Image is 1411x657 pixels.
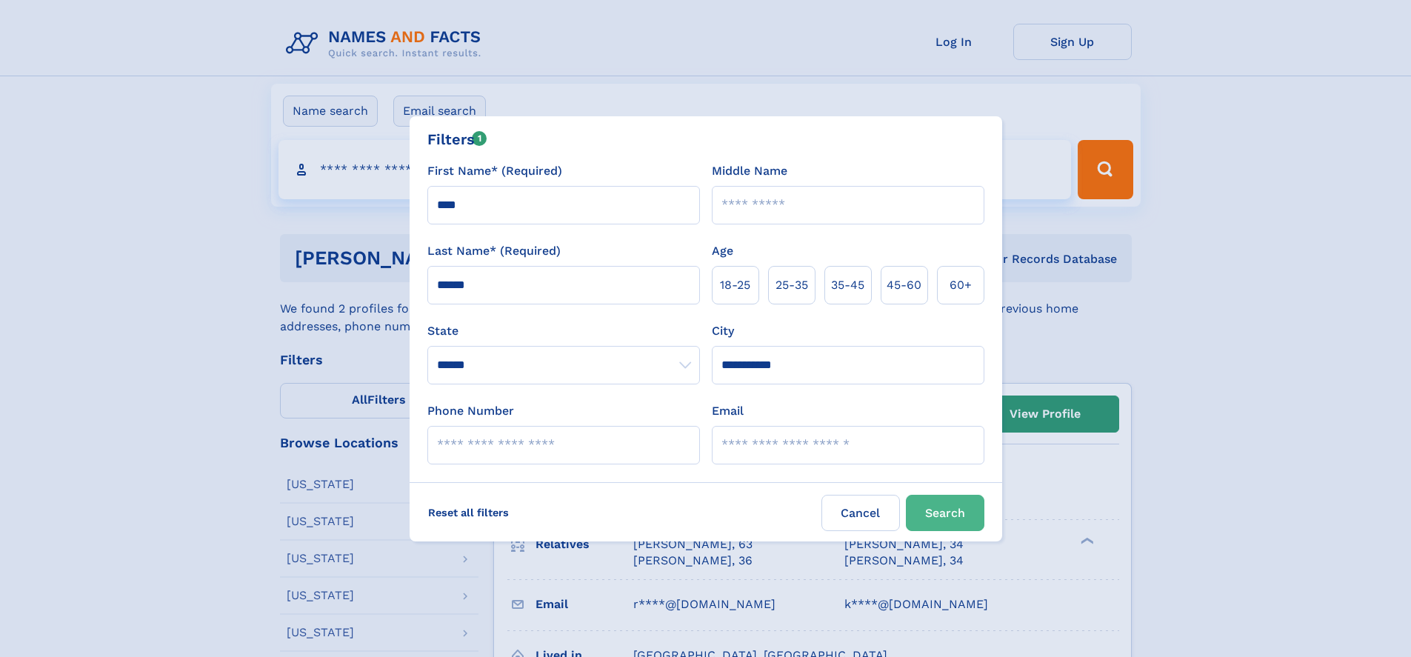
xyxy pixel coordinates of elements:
label: Cancel [821,495,900,531]
span: 18‑25 [720,276,750,294]
label: Email [712,402,744,420]
label: Reset all filters [418,495,518,530]
span: 60+ [950,276,972,294]
label: Phone Number [427,402,514,420]
label: State [427,322,700,340]
label: Age [712,242,733,260]
label: First Name* (Required) [427,162,562,180]
span: 45‑60 [887,276,921,294]
label: City [712,322,734,340]
button: Search [906,495,984,531]
div: Filters [427,128,487,150]
label: Middle Name [712,162,787,180]
span: 35‑45 [831,276,864,294]
span: 25‑35 [775,276,808,294]
label: Last Name* (Required) [427,242,561,260]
